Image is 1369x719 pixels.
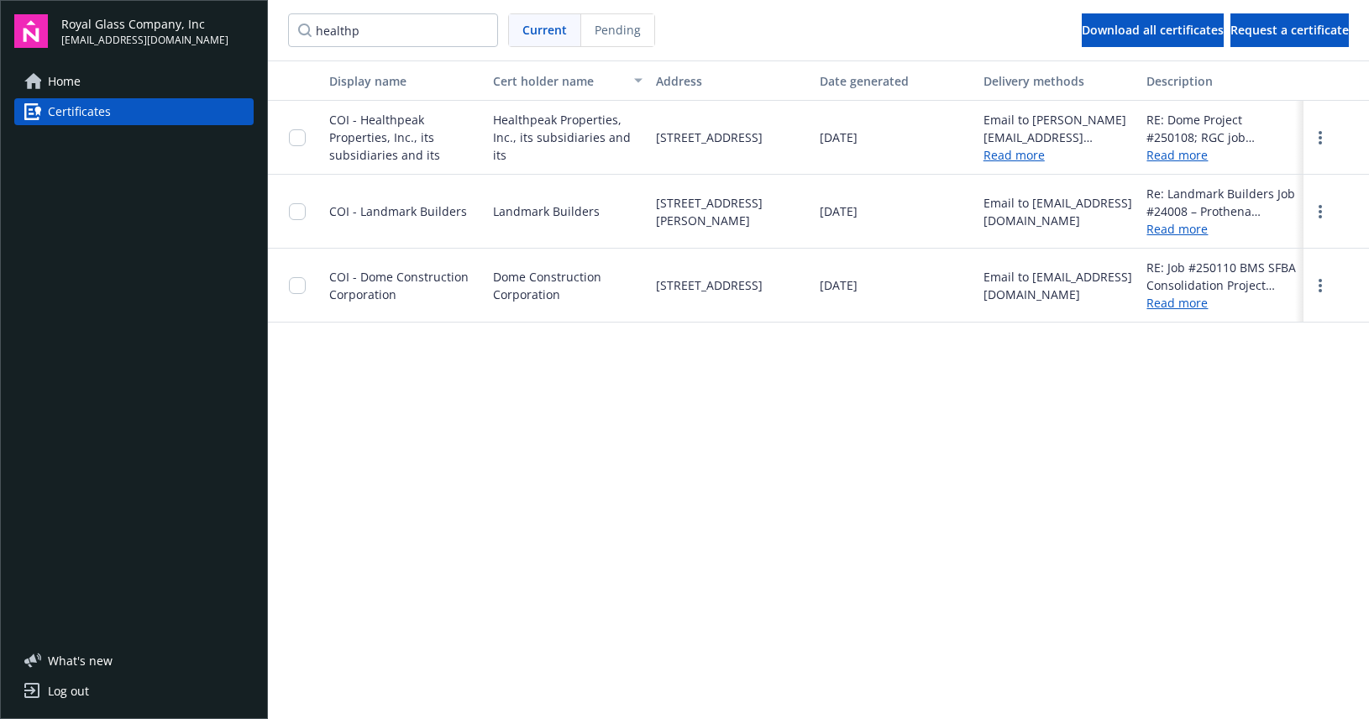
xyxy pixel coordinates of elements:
div: Delivery methods [983,72,1134,90]
button: Download all certificates [1082,13,1224,47]
span: [STREET_ADDRESS] [656,129,763,146]
span: [DATE] [820,202,858,220]
span: [STREET_ADDRESS][PERSON_NAME] [656,194,806,229]
button: Royal Glass Company, Inc[EMAIL_ADDRESS][DOMAIN_NAME] [61,14,254,48]
a: more [1310,202,1330,222]
div: Email to [EMAIL_ADDRESS][DOMAIN_NAME] [983,268,1134,303]
a: Read more [1146,146,1297,164]
span: Healthpeak Properties, Inc., its subsidiaries and its [493,111,643,164]
span: Landmark Builders [493,202,600,220]
span: COI - Dome Construction Corporation [329,269,469,302]
span: Certificates [48,98,111,125]
div: Address [656,72,806,90]
a: more [1310,276,1330,296]
span: [STREET_ADDRESS] [656,276,763,294]
div: RE: Dome Project #250108; RGC job #240078 - BMS SFBA - Demoliton and Early Release, [STREET_ADDRE... [1146,111,1297,146]
a: more [1310,128,1330,148]
button: Request a certificate [1230,13,1349,47]
a: Home [14,68,254,95]
span: [EMAIL_ADDRESS][DOMAIN_NAME] [61,33,228,48]
a: Read more [1146,294,1297,312]
button: Address [649,60,813,101]
span: [DATE] [820,129,858,146]
img: navigator-logo.svg [14,14,48,48]
button: Delivery methods [977,60,1141,101]
span: Request a certificate [1230,22,1349,38]
button: What's new [14,652,139,669]
span: [DATE] [820,276,858,294]
button: Cert holder name [486,60,650,101]
button: Date generated [813,60,977,101]
span: Current [522,21,567,39]
input: Filter certificates... [288,13,498,47]
span: Pending [595,21,641,39]
div: Display name [329,72,480,90]
div: Date generated [820,72,970,90]
div: Cert holder name [493,72,625,90]
span: COI - Landmark Builders [329,203,467,219]
span: Royal Glass Company, Inc [61,15,228,33]
div: Email to [EMAIL_ADDRESS][DOMAIN_NAME] [983,194,1134,229]
a: Certificates [14,98,254,125]
input: Toggle Row Selected [289,277,306,294]
div: Re: Landmark Builders Job #24008 – Prothena Exterior Signage; [STREET_ADDRESS]; RGC Job #240006. ... [1146,185,1297,220]
span: What ' s new [48,652,113,669]
div: Description [1146,72,1297,90]
input: Toggle Row Selected [289,129,306,146]
div: Email to [PERSON_NAME][EMAIL_ADDRESS][DOMAIN_NAME] [983,111,1134,146]
button: Display name [323,60,486,101]
div: RE: Job #250110 BMS SFBA Consolidation Project Construction - RGC Job #250008 Dome Construction C... [1146,259,1297,294]
button: Description [1140,60,1303,101]
div: Log out [48,678,89,705]
span: Home [48,68,81,95]
span: Pending [581,14,654,46]
a: Read more [983,147,1045,163]
span: Dome Construction Corporation [493,268,643,303]
span: COI - Healthpeak Properties, Inc., its subsidiaries and its [329,112,440,163]
a: Read more [1146,220,1297,238]
input: Toggle Row Selected [289,203,306,220]
div: Download all certificates [1082,14,1224,46]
